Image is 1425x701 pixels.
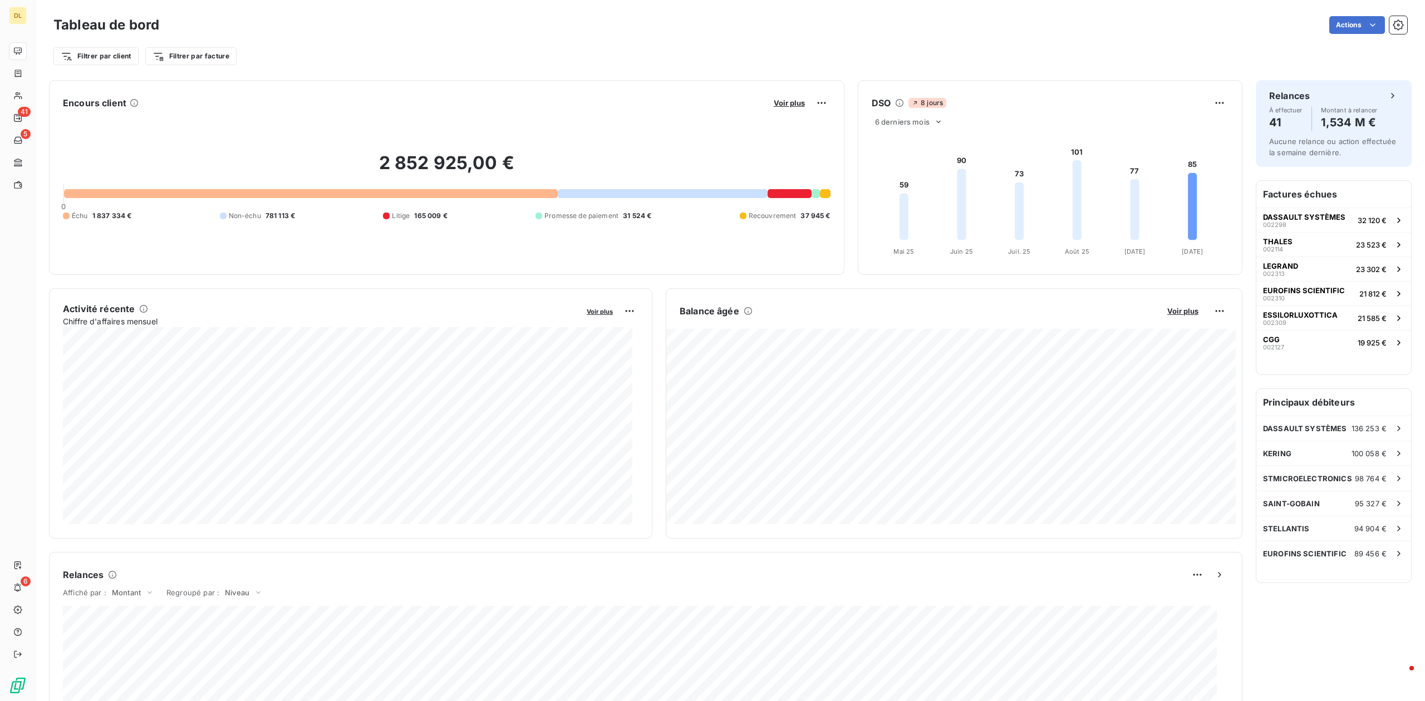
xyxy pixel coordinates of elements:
span: 5 [21,129,31,139]
span: Aucune relance ou action effectuée la semaine dernière. [1269,137,1396,157]
span: 32 120 € [1358,216,1387,225]
button: DASSAULT SYSTÈMES00229832 120 € [1256,208,1411,232]
span: STELLANTIS [1263,524,1310,533]
h4: 41 [1269,113,1303,131]
span: 8 jours [908,98,946,108]
div: DL [9,7,27,24]
span: Échu [72,211,88,221]
span: KERING [1263,449,1291,458]
span: 002309 [1263,319,1286,326]
button: EUROFINS SCIENTIFIC00231021 812 € [1256,281,1411,305]
button: ESSILORLUXOTTICA00230921 585 € [1256,305,1411,330]
span: SAINT-GOBAIN [1263,499,1320,508]
button: Actions [1329,16,1385,34]
span: EUROFINS SCIENTIFIC [1263,549,1347,558]
span: Affiché par : [63,588,106,597]
span: 23 523 € [1356,240,1387,249]
span: 1 837 334 € [92,211,132,221]
h6: Relances [1269,89,1310,102]
button: Filtrer par client [53,47,139,65]
h6: Balance âgée [680,304,739,318]
span: ESSILORLUXOTTICA [1263,310,1338,319]
h6: Activité récente [63,302,135,315]
h6: Encours client [63,96,126,110]
span: 37 945 € [800,211,830,221]
button: LEGRAND00231323 302 € [1256,256,1411,281]
h6: Factures échues [1256,181,1411,208]
tspan: Mai 25 [893,248,914,255]
span: Voir plus [1167,307,1198,315]
span: Voir plus [774,98,805,107]
span: Non-échu [229,211,261,221]
span: 6 [21,576,31,586]
tspan: Juil. 25 [1008,248,1030,255]
span: 21 812 € [1359,289,1387,298]
h2: 2 852 925,00 € [63,152,831,185]
h6: Relances [63,568,104,581]
h6: Principaux débiteurs [1256,389,1411,416]
tspan: Juin 25 [950,248,973,255]
span: 002313 [1263,270,1285,277]
span: 136 253 € [1352,424,1387,433]
span: Litige [392,211,410,221]
span: À effectuer [1269,107,1303,113]
span: Montant à relancer [1321,107,1378,113]
span: 98 764 € [1355,474,1387,483]
span: 002298 [1263,221,1286,228]
span: 002114 [1263,246,1283,253]
tspan: [DATE] [1124,248,1145,255]
span: Recouvrement [749,211,797,221]
button: Voir plus [1164,306,1202,316]
span: 781 113 € [266,211,295,221]
span: Montant [112,588,141,597]
span: 21 585 € [1358,314,1387,323]
span: 94 904 € [1354,524,1387,533]
span: 100 058 € [1352,449,1387,458]
span: EUROFINS SCIENTIFIC [1263,286,1345,295]
span: Niveau [225,588,249,597]
span: Voir plus [587,308,613,315]
iframe: Intercom live chat [1387,663,1414,690]
span: 23 302 € [1356,265,1387,274]
span: 6 derniers mois [875,117,930,126]
span: 95 327 € [1355,499,1387,508]
span: STMICROELECTRONICS [1263,474,1352,483]
button: Filtrer par facture [145,47,237,65]
h4: 1,534 M € [1321,113,1378,131]
h3: Tableau de bord [53,15,159,35]
img: Logo LeanPay [9,677,27,694]
span: THALES [1263,237,1293,246]
tspan: Août 25 [1064,248,1089,255]
button: Voir plus [770,98,808,108]
span: Promesse de paiement [544,211,618,221]
span: 002310 [1263,295,1285,302]
span: 002127 [1263,344,1284,350]
h6: DSO [872,96,891,110]
span: LEGRAND [1263,261,1298,270]
span: 165 009 € [414,211,447,221]
span: Chiffre d'affaires mensuel [63,315,579,327]
button: Voir plus [583,306,616,316]
span: 0 [61,202,66,211]
span: CGG [1263,335,1280,344]
span: DASSAULT SYSTÈMES [1263,424,1347,433]
button: THALES00211423 523 € [1256,232,1411,256]
span: Regroupé par : [166,588,219,597]
span: 89 456 € [1354,549,1387,558]
tspan: [DATE] [1182,248,1203,255]
span: 41 [18,107,31,117]
span: DASSAULT SYSTÈMES [1263,213,1345,221]
button: CGG00212719 925 € [1256,330,1411,354]
span: 31 524 € [623,211,651,221]
span: 19 925 € [1358,338,1387,347]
